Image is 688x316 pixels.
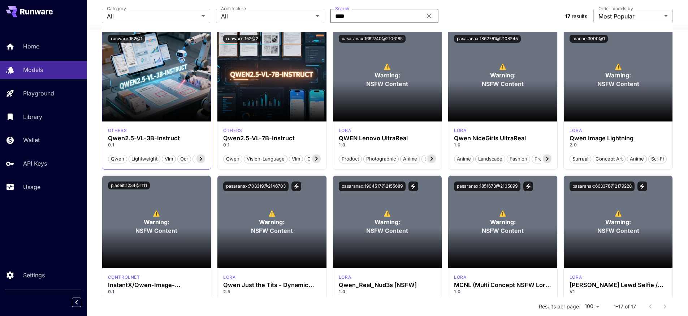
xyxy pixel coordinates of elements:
[401,155,420,163] span: Anime
[615,62,622,71] span: ⚠️
[490,71,516,80] span: Warning:
[162,154,176,163] button: vlm
[366,226,408,235] span: NSFW Content
[108,127,127,134] p: others
[178,155,191,163] span: ocr
[108,274,140,281] div: Qwen Image
[597,80,639,88] span: NSFW Content
[422,155,445,163] span: Editorial
[223,182,289,191] button: pasaranax:708319@2146703
[223,127,242,134] div: qwenimagecaptioning7b
[193,155,223,163] span: documents
[259,218,285,226] span: Warning:
[564,29,673,121] div: To view NSFW models, adjust the filter settings and toggle the option on.
[23,136,40,144] p: Wallet
[23,112,42,121] p: Library
[339,182,406,191] button: pasaranax:1904517@2155689
[333,176,442,268] div: To view NSFW models, adjust the filter settings and toggle the option on.
[615,209,622,218] span: ⚠️
[421,154,445,163] button: Editorial
[339,142,436,148] p: 1.0
[570,127,582,134] p: lora
[598,5,633,12] label: Order models by
[605,71,631,80] span: Warning:
[108,182,150,189] button: placeit:1234@1111
[539,303,579,310] p: Results per page
[482,226,524,235] span: NSFW Content
[363,154,399,163] button: Photographic
[454,182,520,191] button: pasaranax:1851673@2105899
[570,182,635,191] button: pasaranax:663378@2179228
[582,301,602,312] div: 100
[223,154,242,163] button: qwen
[637,182,647,191] button: View trigger words
[408,182,418,191] button: View trigger words
[223,274,235,281] p: lora
[454,135,551,142] h3: Qwen NiceGirls UltraReal
[454,127,466,134] p: lora
[162,155,176,163] span: vlm
[384,209,391,218] span: ⚠️
[107,12,199,21] span: All
[375,71,400,80] span: Warning:
[224,155,242,163] span: qwen
[570,274,582,281] p: lora
[448,29,557,121] div: To view NSFW models, adjust the filter settings and toggle the option on.
[454,154,474,163] button: Anime
[597,226,639,235] span: NSFW Content
[400,154,420,163] button: Anime
[223,289,321,295] p: 2.5
[570,289,667,295] p: V1
[570,135,667,142] h3: Qwen Image Lightning
[72,298,81,307] button: Collapse sidebar
[251,226,293,235] span: NSFW Content
[108,35,145,43] button: runware:152@1
[570,282,667,289] h3: [PERSON_NAME] Lewd Selfie / Snapchat [NSFW]
[223,282,321,289] div: Qwen Just the Tits - Dynamic Breasts [NSFW]
[605,218,631,226] span: Warning:
[593,154,626,163] button: Concept Art
[129,155,160,163] span: lightweight
[23,183,40,191] p: Usage
[23,159,47,168] p: API Keys
[499,62,506,71] span: ⚠️
[23,89,54,98] p: Playground
[454,289,551,295] p: 1.0
[570,35,608,43] button: manne:3000@1
[268,209,276,218] span: ⚠️
[364,155,398,163] span: Photographic
[221,12,313,21] span: All
[144,218,169,226] span: Warning:
[482,80,524,88] span: NSFW Content
[532,154,555,163] button: Product
[223,35,261,43] button: runware:152@2
[339,127,351,134] div: Qwen Image
[339,274,351,281] p: lora
[304,154,318,163] button: ocr
[217,176,326,268] div: To view NSFW models, adjust the filter settings and toggle the option on.
[507,155,530,163] span: Fashion
[598,12,661,21] span: Most Popular
[339,154,362,163] button: Product
[339,274,351,281] div: Qwen Image
[523,182,533,191] button: View trigger words
[339,282,436,289] h3: Qwen_Real_Nud3s [NSFW]
[454,282,551,289] h3: MCNL (Multi Concept NSFW Lora) [Qwen Image]
[153,209,160,218] span: ⚠️
[614,303,636,310] p: 1–17 of 17
[564,176,673,268] div: To view NSFW models, adjust the filter settings and toggle the option on.
[108,135,205,142] h3: Qwen2.5-VL-3B-Instruct
[570,282,667,289] div: Qwen Lewd Selfie / Snapchat [NSFW]
[223,135,321,142] h3: Qwen2.5-VL-7B-Instruct
[565,13,570,19] span: 17
[570,142,667,148] p: 2.0
[649,155,666,163] span: Sci-Fi
[499,209,506,218] span: ⚠️
[291,182,301,191] button: View trigger words
[108,154,127,163] button: qwen
[108,289,205,295] p: 0.1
